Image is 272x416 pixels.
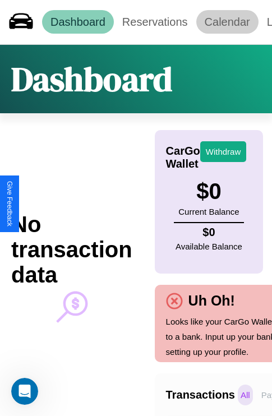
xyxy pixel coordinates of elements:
[196,10,259,34] a: Calendar
[176,226,242,239] h4: $ 0
[200,141,247,162] button: Withdraw
[176,239,242,254] p: Available Balance
[178,179,239,204] h3: $ 0
[238,385,253,405] p: All
[178,204,239,219] p: Current Balance
[166,389,235,401] h4: Transactions
[11,212,132,288] h2: No transaction data
[42,10,114,34] a: Dashboard
[114,10,196,34] a: Reservations
[11,56,172,102] h1: Dashboard
[6,181,13,227] div: Give Feedback
[166,145,200,170] h4: CarGo Wallet
[183,293,241,309] h4: Uh Oh!
[11,378,38,405] iframe: Intercom live chat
